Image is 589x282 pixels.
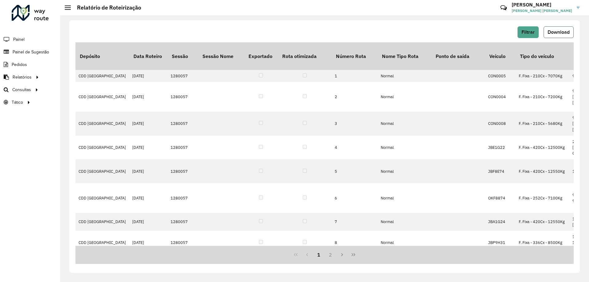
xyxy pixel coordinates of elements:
td: [DATE] [129,159,167,183]
h3: [PERSON_NAME] [512,2,572,8]
td: 8 [332,231,378,255]
td: [DATE] [129,112,167,136]
span: Pedidos [12,61,27,68]
td: Normal [378,82,431,112]
td: CDD [GEOGRAPHIC_DATA] [75,112,129,136]
td: 1280057 [167,82,198,112]
td: 3 [332,112,378,136]
td: 5 [332,159,378,183]
td: JBE1G22 [485,136,516,160]
td: CON0005 [485,70,516,82]
th: Veículo [485,42,516,70]
td: 1280057 [167,183,198,213]
td: JBP9H31 [485,231,516,255]
td: CDD [GEOGRAPHIC_DATA] [75,231,129,255]
td: [DATE] [129,136,167,160]
td: Normal [378,136,431,160]
td: 1280057 [167,136,198,160]
td: CDD [GEOGRAPHIC_DATA] [75,159,129,183]
td: JBA1G24 [485,213,516,231]
span: Tático [12,99,23,106]
span: Filtrar [522,29,535,35]
td: 4 [332,136,378,160]
button: Next Page [336,249,348,261]
span: Relatórios [13,74,32,80]
th: Nome Tipo Rota [378,42,431,70]
th: Tipo do veículo [516,42,569,70]
td: F. Fixa - 336Cx - 8500Kg [516,231,569,255]
td: Normal [378,183,431,213]
button: 2 [325,249,336,261]
td: CDD [GEOGRAPHIC_DATA] [75,70,129,82]
td: OKF8874 [485,183,516,213]
td: F. Fixa - 420Cx - 12550Kg [516,213,569,231]
th: Número Rota [332,42,378,70]
td: [DATE] [129,183,167,213]
th: Rota otimizada [278,42,332,70]
td: F. Fixa - 210Cx - 5680Kg [516,112,569,136]
button: Download [544,26,574,38]
td: 2 [332,82,378,112]
button: Last Page [348,249,359,261]
td: 1280057 [167,231,198,255]
td: [DATE] [129,82,167,112]
span: Painel [13,36,25,43]
td: CON0004 [485,82,516,112]
td: 1280057 [167,213,198,231]
td: 1280057 [167,159,198,183]
a: Contato Rápido [497,1,510,14]
th: Depósito [75,42,129,70]
td: F. Fixa - 210Cx - 7070Kg [516,70,569,82]
td: F. Fixa - 210Cx - 7200Kg [516,82,569,112]
td: CON0008 [485,112,516,136]
td: CDD [GEOGRAPHIC_DATA] [75,136,129,160]
td: Normal [378,231,431,255]
td: Normal [378,70,431,82]
td: CDD [GEOGRAPHIC_DATA] [75,82,129,112]
th: Sessão Nome [198,42,244,70]
th: Exportado [244,42,278,70]
td: [DATE] [129,231,167,255]
span: [PERSON_NAME] [PERSON_NAME] [512,8,572,14]
td: F. Fixa - 420Cx - 12500Kg [516,136,569,160]
td: F. Fixa - 252Cx - 7100Kg [516,183,569,213]
td: Normal [378,159,431,183]
td: 7 [332,213,378,231]
span: Download [548,29,570,35]
td: 1280057 [167,70,198,82]
td: JBF8E74 [485,159,516,183]
th: Data Roteiro [129,42,167,70]
td: [DATE] [129,70,167,82]
td: [DATE] [129,213,167,231]
td: F. Fixa - 420Cx - 12550Kg [516,159,569,183]
span: Painel de Sugestão [13,49,49,55]
td: 1280057 [167,112,198,136]
th: Sessão [167,42,198,70]
span: Consultas [12,87,31,93]
button: 1 [313,249,325,261]
td: CDD [GEOGRAPHIC_DATA] [75,213,129,231]
h2: Relatório de Roteirização [71,4,141,11]
td: CDD [GEOGRAPHIC_DATA] [75,183,129,213]
td: Normal [378,213,431,231]
td: 1 [332,70,378,82]
button: Filtrar [518,26,539,38]
td: 6 [332,183,378,213]
th: Ponto de saída [431,42,485,70]
td: Normal [378,112,431,136]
